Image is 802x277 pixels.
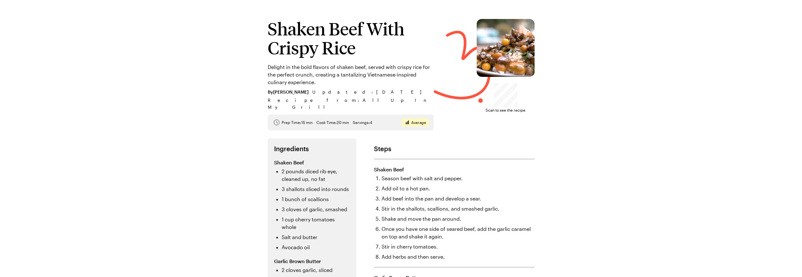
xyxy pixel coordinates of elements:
[382,253,535,261] li: Add herbs and then serve.
[282,206,350,213] li: 3 cloves of garlic, smashed
[282,120,313,125] span: Prep Time: 15 min
[312,89,428,95] span: Updated : [DATE]
[274,145,350,152] h2: Ingredients
[382,215,535,223] li: Shake and move the pan around.
[282,216,350,231] li: 1 cup cherry tomatoes whole
[274,257,350,265] h3: Garlic Brown Butter
[382,185,535,192] li: Add oil to a hot pan.
[382,195,535,202] li: Add beef into the pan and develop a sear.
[268,97,434,111] span: Recipe from: All Up In My Grill
[268,19,434,57] h1: Shaken Beef With Crispy Rice
[374,166,535,173] h3: Shaken Beef
[382,243,535,250] li: Stir in cherry tomatoes.
[477,19,535,77] img: Shaken Beef With Crispy Rice
[382,225,535,240] li: Once you have one side of seared beef, add the garlic caramel on top and shake it again.
[268,63,434,86] p: Delight in the bold flavors of shaken beef, served with crispy rice for the perfect crunch, creat...
[353,120,372,125] span: Servings: 4
[282,168,350,183] li: 2 pounds diced rib eye, cleaned up, no fat
[411,120,426,125] span: Average
[282,243,350,251] li: Avocado oil
[282,195,350,203] li: 1 bunch of scallions
[486,107,525,113] span: Scan to see the recipe
[282,266,350,274] li: 2 cloves garlic, sliced
[374,145,535,152] h2: Steps
[282,233,350,241] li: Salt and butter
[282,185,350,193] li: 3 shallots sliced into rounds
[268,89,309,95] span: By [PERSON_NAME]
[316,120,349,125] span: Cook Time: 20 min
[382,205,535,212] li: Stir in the shallots, scallions, and smashed garlic.
[382,175,535,182] li: Season beef with salt and pepper.
[274,159,350,166] h3: Shaken Beef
